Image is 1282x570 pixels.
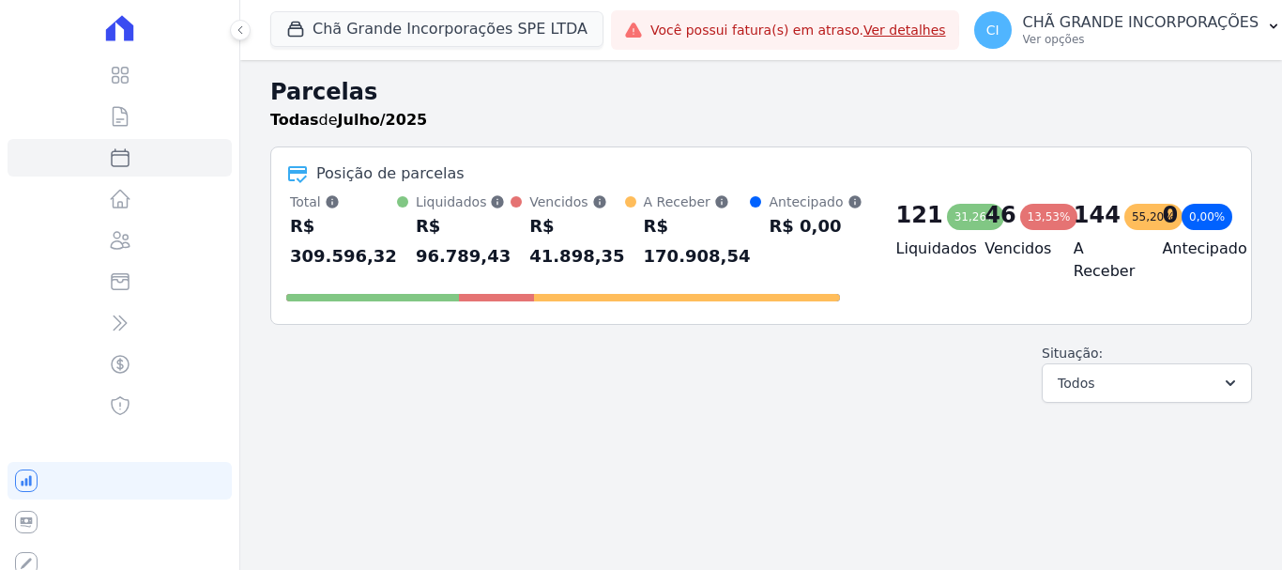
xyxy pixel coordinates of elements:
[947,204,1005,230] div: 31,26%
[1088,509,1118,523] label: Pago
[270,109,427,131] p: de
[1182,204,1232,230] div: 0,00%
[290,211,397,271] div: R$ 309.596,32
[984,200,1015,230] div: 46
[1020,204,1078,230] div: 13,53%
[1023,32,1259,47] p: Ver opções
[896,200,943,230] div: 121
[984,238,1044,260] h4: Vencidos
[769,211,862,241] div: R$ 0,00
[1058,372,1094,394] span: Todos
[650,21,946,40] span: Você possui fatura(s) em atraso.
[270,75,1252,109] h2: Parcelas
[896,238,955,260] h4: Liquidados
[1042,346,1103,361] label: Situação:
[1023,13,1259,32] p: CHÃ GRANDE INCORPORAÇÕES
[270,111,319,129] strong: Todas
[316,162,465,185] div: Posição de parcelas
[529,211,624,271] div: R$ 41.898,35
[769,193,862,211] div: Antecipado
[1088,483,1153,497] label: Em Aberto
[529,193,624,211] div: Vencidos
[416,193,511,211] div: Liquidados
[290,193,397,211] div: Total
[644,193,751,211] div: A Receber
[1074,238,1133,283] h4: A Receber
[1124,204,1183,230] div: 55,20%
[1162,238,1221,260] h4: Antecipado
[1162,200,1178,230] div: 0
[338,111,428,129] strong: Julho/2025
[1088,423,1192,437] label: Selecionar todos
[986,23,1000,37] span: CI
[1042,363,1252,403] button: Todos
[1074,200,1121,230] div: 144
[416,211,511,271] div: R$ 96.789,43
[1088,456,1151,470] label: Agendado
[644,211,751,271] div: R$ 170.908,54
[1088,534,1167,548] label: Processando
[863,23,946,38] a: Ver detalhes
[270,11,603,47] button: Chã Grande Incorporações SPE LTDA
